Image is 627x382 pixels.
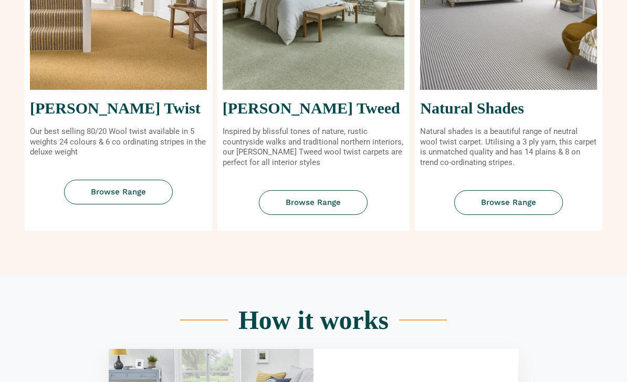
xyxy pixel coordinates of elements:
a: Browse Range [259,190,368,215]
p: Natural shades is a beautiful range of neutral wool twist carpet. Utilising a 3 ply yarn, this ca... [420,127,597,168]
h2: [PERSON_NAME] Twist [30,100,207,116]
a: Browse Range [64,180,173,204]
span: Browse Range [91,188,146,196]
p: Our best selling 80/20 Wool twist available in 5 weights 24 colours & 6 co ordinating stripes in ... [30,127,207,158]
h2: How it works [238,307,389,333]
span: Browse Range [481,199,536,207]
a: Browse Range [454,190,563,215]
h2: Natural Shades [420,100,597,116]
p: Inspired by blissful tones of nature, rustic countryside walks and traditional northern interiors... [223,127,405,168]
span: Browse Range [286,199,341,207]
h2: [PERSON_NAME] Tweed [223,100,405,116]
